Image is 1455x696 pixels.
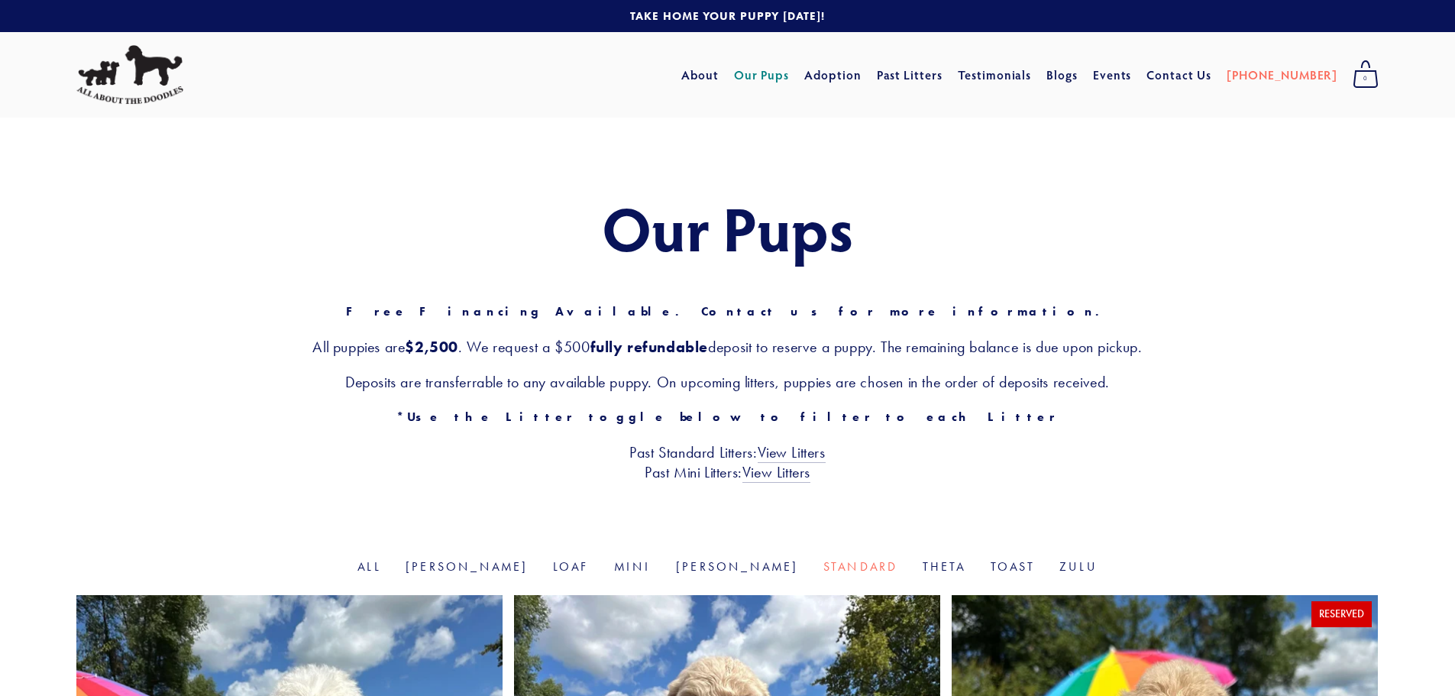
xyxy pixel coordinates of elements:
a: Contact Us [1146,61,1211,89]
strong: fully refundable [590,338,709,356]
a: View Litters [758,443,826,463]
a: Standard [823,559,898,574]
a: All [357,559,381,574]
a: View Litters [742,463,810,483]
a: About [681,61,719,89]
a: [PERSON_NAME] [406,559,529,574]
a: 0 items in cart [1345,56,1386,94]
a: Theta [923,559,966,574]
strong: *Use the Litter toggle below to filter to each Litter [396,410,1059,424]
a: Our Pups [734,61,790,89]
a: Zulu [1059,559,1098,574]
a: Adoption [804,61,862,89]
a: Past Litters [877,66,943,83]
a: [PHONE_NUMBER] [1227,61,1337,89]
span: 0 [1353,69,1379,89]
strong: $2,500 [405,338,458,356]
a: [PERSON_NAME] [676,559,799,574]
a: Blogs [1046,61,1078,89]
a: Testimonials [958,61,1032,89]
a: Mini [614,559,652,574]
h3: All puppies are . We request a $500 deposit to reserve a puppy. The remaining balance is due upon... [76,337,1379,357]
a: Toast [991,559,1035,574]
h3: Deposits are transferrable to any available puppy. On upcoming litters, puppies are chosen in the... [76,372,1379,392]
h1: Our Pups [76,194,1379,261]
a: Events [1093,61,1132,89]
img: All About The Doodles [76,45,183,105]
h3: Past Standard Litters: Past Mini Litters: [76,442,1379,482]
strong: Free Financing Available. Contact us for more information. [346,304,1109,319]
a: Loaf [553,559,590,574]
